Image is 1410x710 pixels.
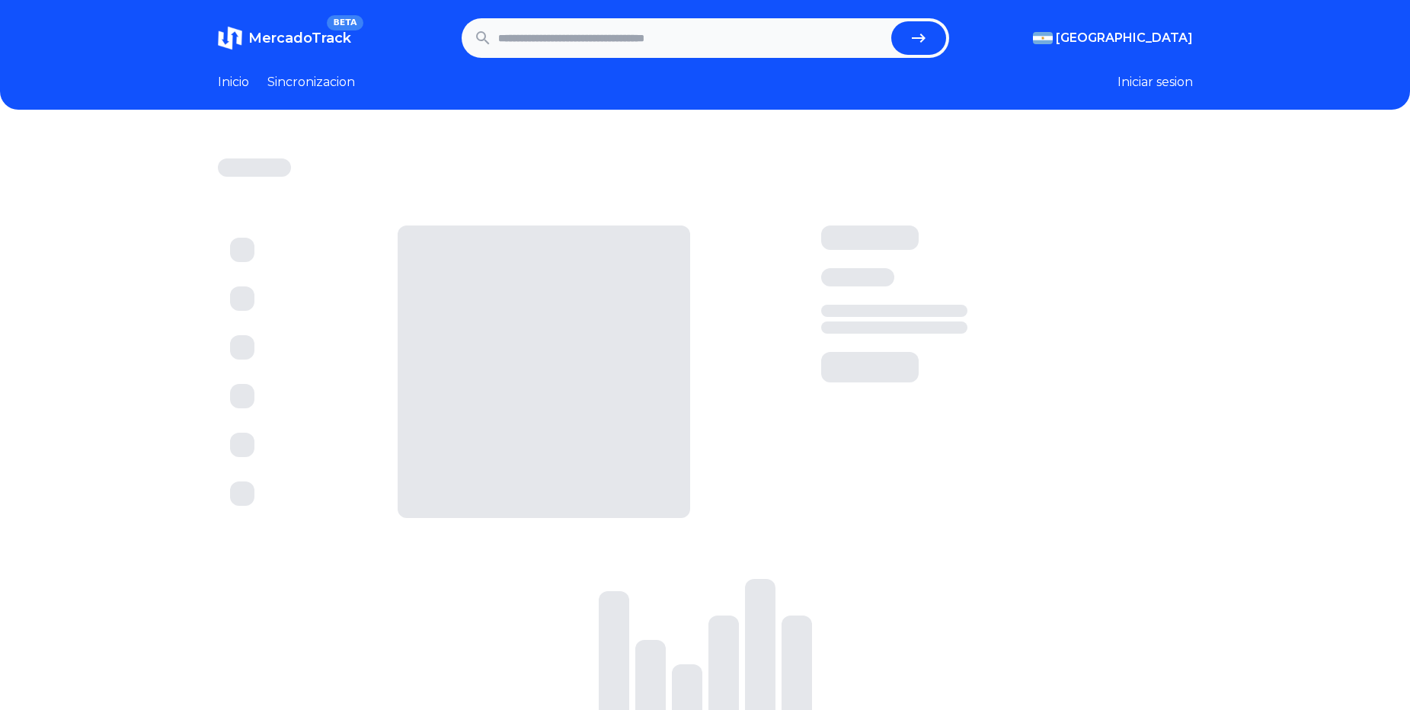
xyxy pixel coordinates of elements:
[1117,73,1193,91] button: Iniciar sesion
[248,30,351,46] span: MercadoTrack
[327,15,363,30] span: BETA
[218,26,351,50] a: MercadoTrackBETA
[1033,32,1053,44] img: Argentina
[218,73,249,91] a: Inicio
[267,73,355,91] a: Sincronizacion
[1056,29,1193,47] span: [GEOGRAPHIC_DATA]
[1033,29,1193,47] button: [GEOGRAPHIC_DATA]
[218,26,242,50] img: MercadoTrack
